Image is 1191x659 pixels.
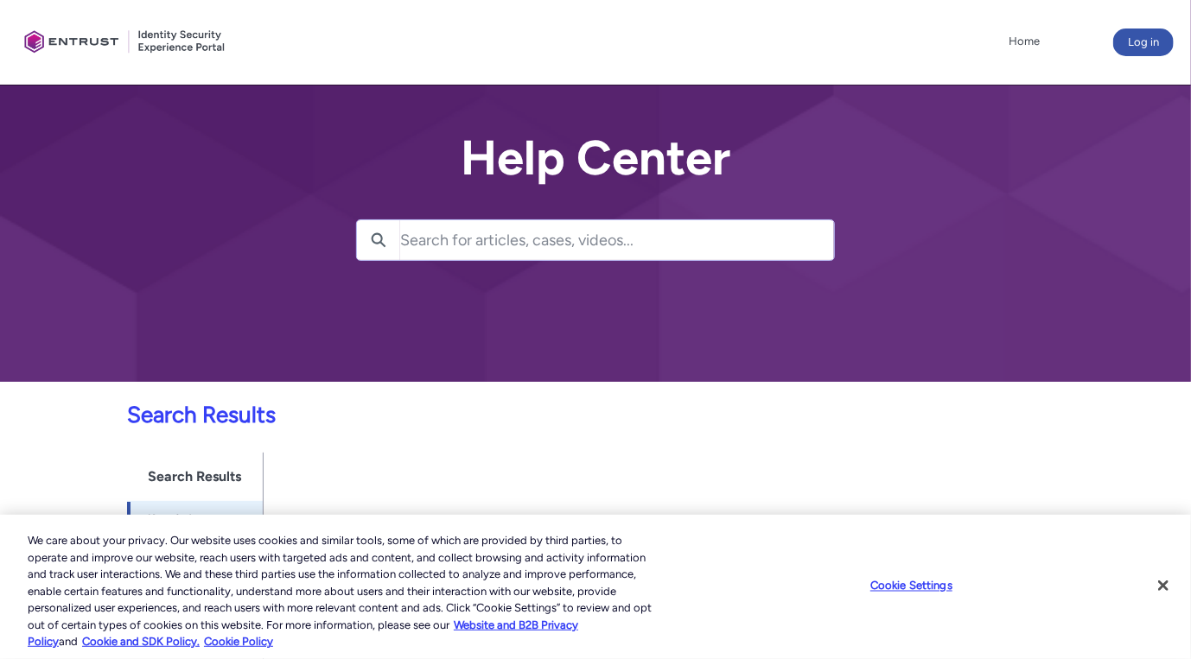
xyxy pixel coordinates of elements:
[204,635,273,648] a: Cookie Policy
[10,398,946,432] p: Search Results
[127,501,263,537] a: Knowledge
[148,510,205,528] span: Knowledge
[82,635,200,648] a: Cookie and SDK Policy.
[1113,29,1174,56] button: Log in
[400,220,834,260] input: Search for articles, cases, videos...
[1144,567,1182,605] button: Close
[357,220,400,260] button: Search
[1004,29,1044,54] a: Home
[28,532,655,650] div: We care about your privacy. Our website uses cookies and similar tools, some of which are provide...
[356,131,835,185] h2: Help Center
[857,568,965,603] button: Cookie Settings
[127,453,263,501] h1: Search Results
